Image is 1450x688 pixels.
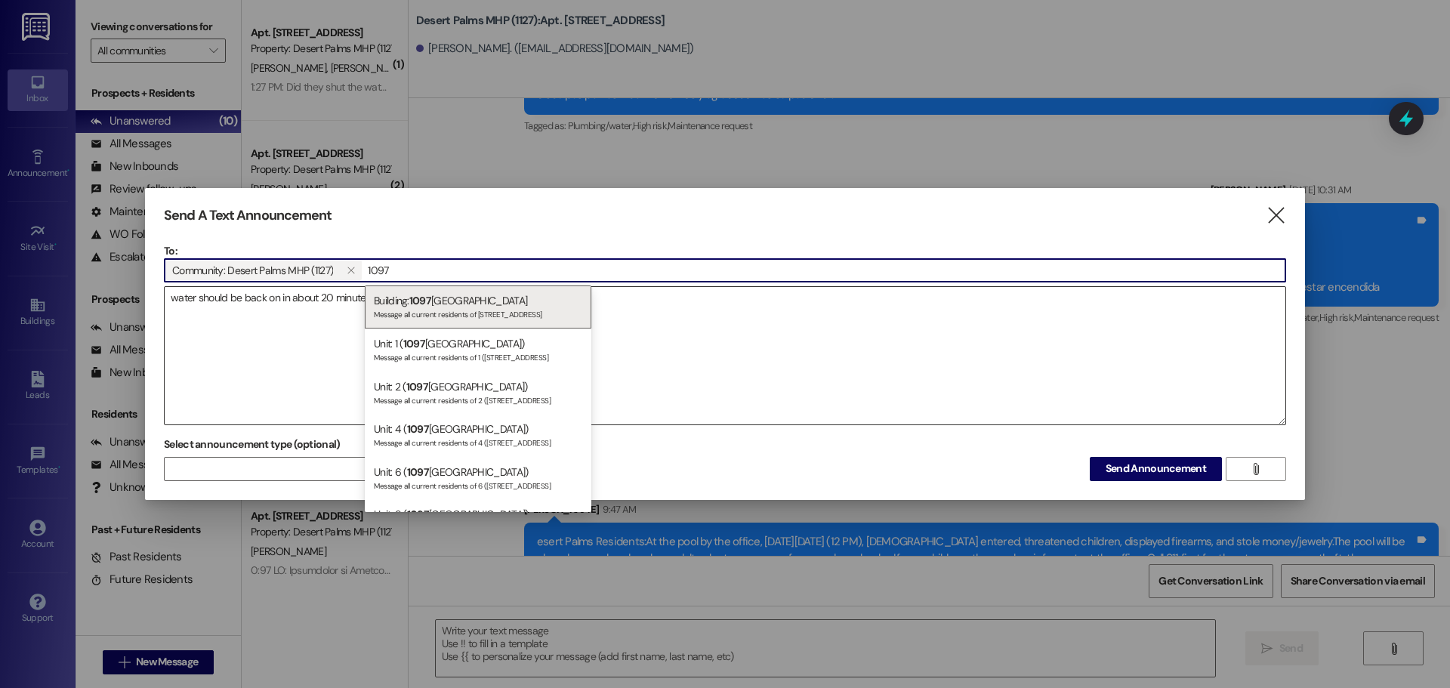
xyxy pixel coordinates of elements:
[1250,463,1261,475] i: 
[406,380,428,393] span: 1097
[365,499,591,542] div: Unit: 9 ( [GEOGRAPHIC_DATA])
[365,285,591,329] div: Building: [GEOGRAPHIC_DATA]
[164,433,341,456] label: Select announcement type (optional)
[363,259,1285,282] input: Type to select the units, buildings, or communities you want to message. (e.g. 'Unit 1A', 'Buildi...
[164,286,1286,425] div: water should be back on in about 20 minutes
[1266,208,1286,224] i: 
[374,350,582,363] div: Message all current residents of 1 ([STREET_ADDRESS]
[407,422,429,436] span: 1097
[365,414,591,457] div: Unit: 4 ( [GEOGRAPHIC_DATA])
[365,457,591,500] div: Unit: 6 ( [GEOGRAPHIC_DATA])
[1106,461,1206,477] span: Send Announcement
[374,478,582,491] div: Message all current residents of 6 ([STREET_ADDRESS]
[365,329,591,372] div: Unit: 1 ( [GEOGRAPHIC_DATA])
[164,243,1286,258] p: To:
[172,261,333,280] span: Community: Desert Palms MHP (1127)
[339,261,362,280] button: Community: Desert Palms MHP (1127)
[374,307,582,319] div: Message all current residents of [STREET_ADDRESS]
[374,393,582,406] div: Message all current residents of 2 ([STREET_ADDRESS]
[165,287,1285,424] textarea: water should be back on in about 20 minutes
[347,264,355,276] i: 
[1090,457,1222,481] button: Send Announcement
[374,435,582,448] div: Message all current residents of 4 ([STREET_ADDRESS]
[403,337,425,350] span: 1097
[407,508,429,521] span: 1097
[407,465,429,479] span: 1097
[409,294,431,307] span: 1097
[164,207,332,224] h3: Send A Text Announcement
[365,372,591,415] div: Unit: 2 ( [GEOGRAPHIC_DATA])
